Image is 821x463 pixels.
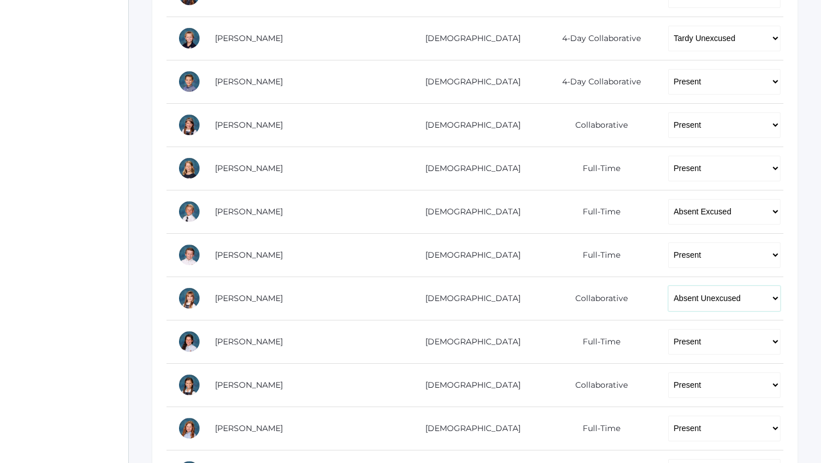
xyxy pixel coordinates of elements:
div: Scarlett Maurer [178,373,201,396]
a: [PERSON_NAME] [215,423,283,433]
div: Ian Doyle [178,200,201,223]
td: [DEMOGRAPHIC_DATA] [399,320,538,363]
a: [PERSON_NAME] [215,206,283,217]
td: Collaborative [538,363,656,407]
a: [PERSON_NAME] [215,293,283,303]
td: Full-Time [538,147,656,190]
td: Full-Time [538,233,656,277]
td: Collaborative [538,103,656,147]
td: [DEMOGRAPHIC_DATA] [399,190,538,233]
td: [DEMOGRAPHIC_DATA] [399,407,538,450]
a: [PERSON_NAME] [215,336,283,347]
div: Levi Beaty [178,27,201,50]
a: [PERSON_NAME] [215,163,283,173]
div: Brynn Boyer [178,113,201,136]
div: James Bernardi [178,70,201,93]
td: [DEMOGRAPHIC_DATA] [399,363,538,407]
td: [DEMOGRAPHIC_DATA] [399,103,538,147]
td: Collaborative [538,277,656,320]
div: Haelyn Bradley [178,157,201,180]
td: 4-Day Collaborative [538,17,656,60]
a: [PERSON_NAME] [215,250,283,260]
td: Full-Time [538,320,656,363]
td: 4-Day Collaborative [538,60,656,103]
a: [PERSON_NAME] [215,33,283,43]
a: [PERSON_NAME] [215,120,283,130]
a: [PERSON_NAME] [215,380,283,390]
td: [DEMOGRAPHIC_DATA] [399,60,538,103]
div: Remy Evans [178,287,201,310]
td: Full-Time [538,190,656,233]
td: [DEMOGRAPHIC_DATA] [399,17,538,60]
td: [DEMOGRAPHIC_DATA] [399,147,538,190]
td: [DEMOGRAPHIC_DATA] [399,233,538,277]
div: Adeline Porter [178,417,201,440]
a: [PERSON_NAME] [215,76,283,87]
div: Timothy Edlin [178,243,201,266]
td: [DEMOGRAPHIC_DATA] [399,277,538,320]
div: Stella Honeyman [178,330,201,353]
td: Full-Time [538,407,656,450]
